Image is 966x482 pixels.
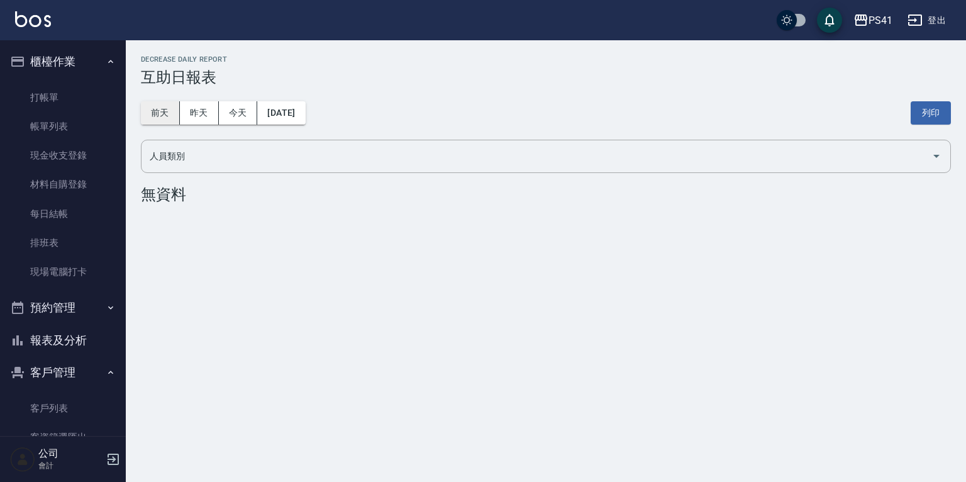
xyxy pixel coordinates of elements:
[257,101,305,125] button: [DATE]
[848,8,897,33] button: PS41
[141,186,951,203] div: 無資料
[5,170,121,199] a: 材料自購登錄
[5,291,121,324] button: 預約管理
[5,423,121,452] a: 客資篩選匯出
[926,146,947,166] button: Open
[5,228,121,257] a: 排班表
[147,145,926,167] input: 人員名稱
[5,324,121,357] button: 報表及分析
[10,447,35,472] img: Person
[141,55,951,64] h2: Decrease Daily Report
[219,101,258,125] button: 今天
[180,101,219,125] button: 昨天
[5,112,121,141] a: 帳單列表
[5,199,121,228] a: 每日結帳
[5,83,121,112] a: 打帳單
[5,45,121,78] button: 櫃檯作業
[38,447,103,460] h5: 公司
[141,69,951,86] h3: 互助日報表
[5,257,121,286] a: 現場電腦打卡
[5,356,121,389] button: 客戶管理
[911,101,951,125] button: 列印
[817,8,842,33] button: save
[141,101,180,125] button: 前天
[869,13,892,28] div: PS41
[5,394,121,423] a: 客戶列表
[5,141,121,170] a: 現金收支登錄
[902,9,951,32] button: 登出
[38,460,103,471] p: 會計
[15,11,51,27] img: Logo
